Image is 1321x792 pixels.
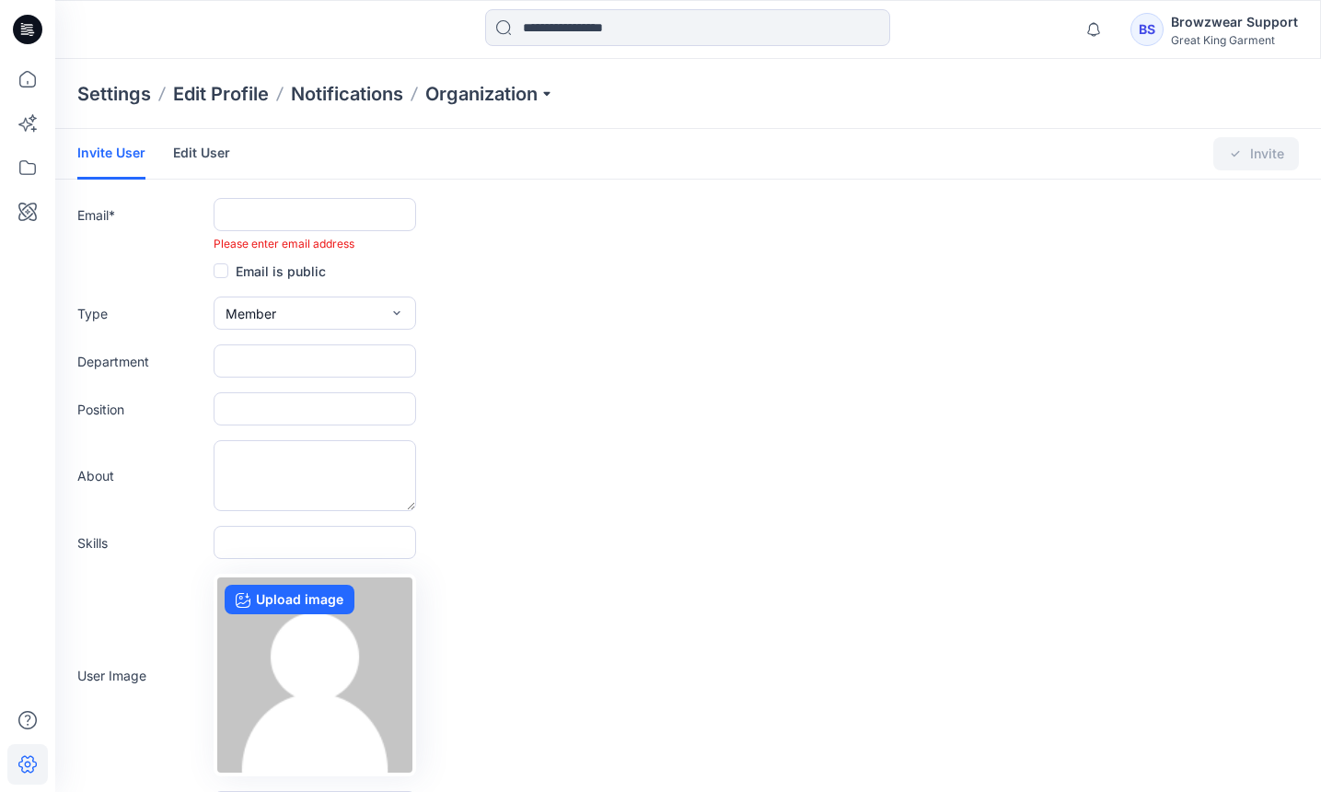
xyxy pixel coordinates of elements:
div: Browzwear Support [1171,11,1298,33]
span: Please enter email address [214,237,354,250]
label: Email is public [214,260,326,282]
a: Edit User [173,129,230,177]
a: Invite User [77,129,145,180]
button: Member [214,297,416,330]
div: Great King Garment [1171,33,1298,47]
a: Notifications [291,81,403,107]
label: Position [77,400,206,419]
div: BS [1130,13,1164,46]
label: Department [77,352,206,371]
label: Email [77,205,206,225]
p: Settings [77,81,151,107]
label: Type [77,304,206,323]
img: no-profile.png [217,577,412,773]
label: Skills [77,533,206,553]
span: Member [226,304,276,323]
label: About [77,466,206,485]
label: Upload image [225,585,354,614]
label: User Image [77,666,206,685]
a: Edit Profile [173,81,269,107]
